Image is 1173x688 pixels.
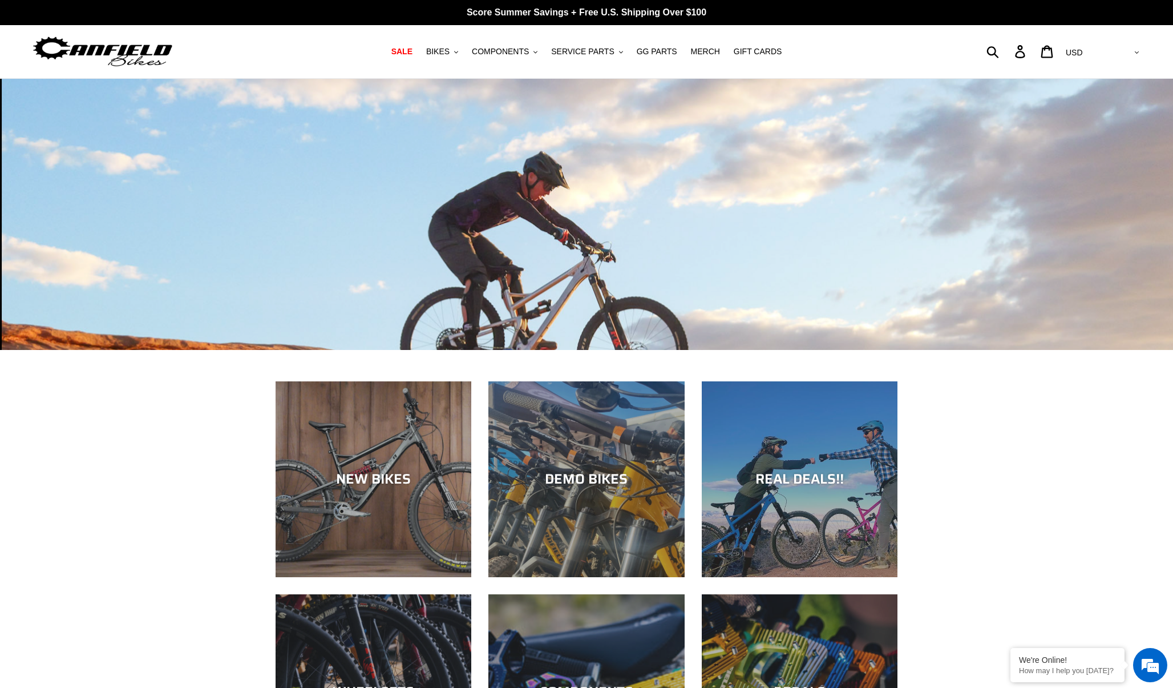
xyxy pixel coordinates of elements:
a: MERCH [685,44,726,59]
span: COMPONENTS [472,47,529,57]
div: DEMO BIKES [488,471,684,488]
span: BIKES [426,47,450,57]
img: Canfield Bikes [31,34,174,70]
span: SERVICE PARTS [551,47,614,57]
div: NEW BIKES [276,471,471,488]
span: SALE [391,47,412,57]
span: GG PARTS [637,47,677,57]
a: GIFT CARDS [728,44,788,59]
button: SERVICE PARTS [545,44,628,59]
a: REAL DEALS!! [702,381,897,577]
a: DEMO BIKES [488,381,684,577]
button: COMPONENTS [466,44,543,59]
span: MERCH [691,47,720,57]
a: GG PARTS [631,44,683,59]
a: SALE [386,44,418,59]
div: We're Online! [1019,655,1116,665]
div: REAL DEALS!! [702,471,897,488]
span: GIFT CARDS [734,47,782,57]
a: NEW BIKES [276,381,471,577]
button: BIKES [420,44,464,59]
input: Search [993,39,1022,64]
p: How may I help you today? [1019,666,1116,675]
